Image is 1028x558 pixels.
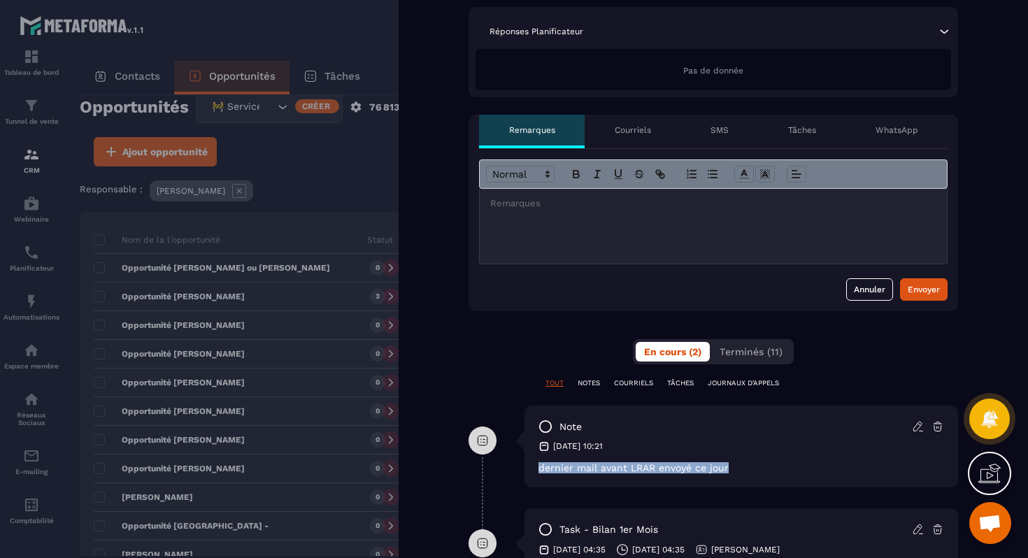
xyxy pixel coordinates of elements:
span: Terminés (11) [720,346,783,357]
span: En cours (2) [644,346,701,357]
p: COURRIELS [614,378,653,388]
button: Annuler [846,278,893,301]
p: TÂCHES [667,378,694,388]
p: Tâches [788,124,816,136]
span: dernier mail avant LRAR envoyé ce jour [538,462,729,473]
p: Courriels [615,124,651,136]
button: En cours (2) [636,342,710,362]
p: task - Bilan 1er mois [559,523,658,536]
span: Pas de donnée [683,66,743,76]
a: Ouvrir le chat [969,502,1011,544]
p: JOURNAUX D'APPELS [708,378,779,388]
p: WhatsApp [876,124,918,136]
p: [DATE] 10:21 [553,441,603,452]
p: TOUT [545,378,564,388]
p: note [559,420,582,434]
p: [DATE] 04:35 [553,544,606,555]
p: Remarques [509,124,555,136]
p: [PERSON_NAME] [711,544,780,555]
div: Envoyer [908,282,940,296]
p: SMS [711,124,729,136]
button: Envoyer [900,278,948,301]
p: [DATE] 04:35 [632,544,685,555]
button: Terminés (11) [711,342,791,362]
p: NOTES [578,378,600,388]
p: Réponses Planificateur [490,26,583,37]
